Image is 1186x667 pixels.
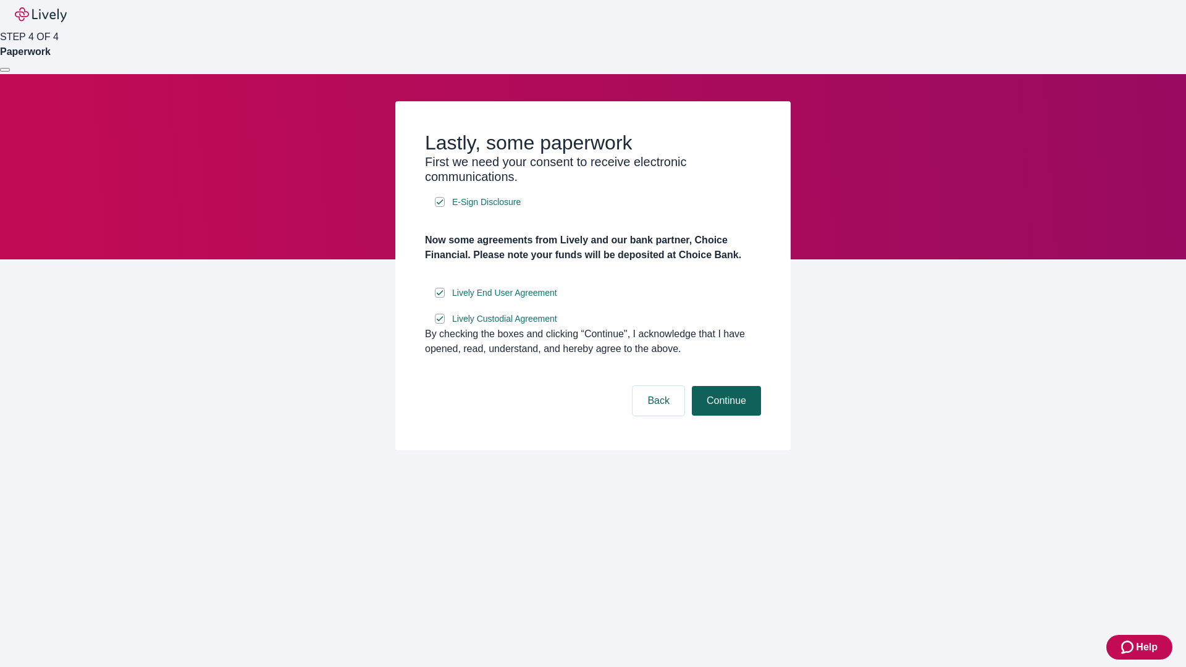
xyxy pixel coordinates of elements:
a: e-sign disclosure document [450,195,523,210]
span: Lively End User Agreement [452,287,557,300]
a: e-sign disclosure document [450,311,560,327]
img: Lively [15,7,67,22]
button: Zendesk support iconHelp [1106,635,1172,660]
svg: Zendesk support icon [1121,640,1136,655]
h2: Lastly, some paperwork [425,131,761,154]
a: e-sign disclosure document [450,285,560,301]
button: Continue [692,386,761,416]
button: Back [633,386,684,416]
span: Lively Custodial Agreement [452,313,557,325]
div: By checking the boxes and clicking “Continue", I acknowledge that I have opened, read, understand... [425,327,761,356]
span: E-Sign Disclosure [452,196,521,209]
h4: Now some agreements from Lively and our bank partner, Choice Financial. Please note your funds wi... [425,233,761,262]
span: Help [1136,640,1158,655]
h3: First we need your consent to receive electronic communications. [425,154,761,184]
